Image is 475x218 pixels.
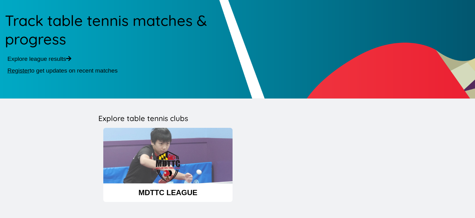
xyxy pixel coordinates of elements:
a: Maryland Table Tennis CenterMDTTC LEAGUE [98,128,233,202]
header: MDTTC LEAGUE [103,188,233,197]
h2: Track table tennis matches & progress [5,9,242,51]
img: Maryland Table Tennis Center [103,128,233,206]
p: to get updates on recent matches [7,67,240,74]
h3: Explore table tennis clubs [98,114,377,123]
a: Register [7,67,29,74]
p: Explore league results [7,56,240,62]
